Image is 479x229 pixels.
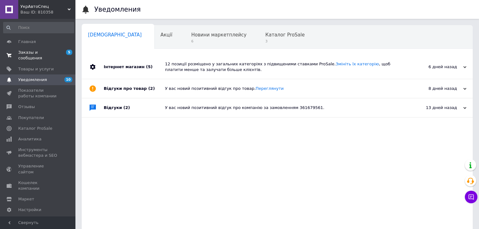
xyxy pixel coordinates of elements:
span: Покупатели [18,115,44,121]
span: Товары и услуги [18,66,54,72]
span: Настройки [18,207,41,213]
span: Управление сайтом [18,163,58,175]
a: Змініть їх категорію [336,62,379,66]
div: 13 дней назад [404,105,466,111]
div: 12 позиції розміщено у загальних категоріях з підвищеними ставками ProSale. , щоб платити менше т... [165,61,404,73]
span: УкрАвтоСпец [20,4,68,9]
span: Аналитика [18,136,41,142]
div: У вас новий позитивний відгук про компанію за замовленням 361679561. [165,105,404,111]
span: Каталог ProSale [18,126,52,131]
div: 6 дней назад [404,64,466,70]
span: (2) [148,86,155,91]
span: 6 [191,39,246,44]
span: Каталог ProSale [265,32,305,38]
span: Заказы и сообщения [18,50,58,61]
span: Инструменты вебмастера и SEO [18,147,58,158]
span: Кошелек компании [18,180,58,191]
span: Главная [18,39,36,45]
div: Відгуки про товар [104,79,165,98]
span: Показатели работы компании [18,88,58,99]
span: (2) [124,105,130,110]
input: Поиск [3,22,74,33]
span: 10 [64,77,72,82]
span: Маркет [18,196,34,202]
div: Ваш ID: 810358 [20,9,75,15]
span: 5 [66,50,72,55]
button: Чат с покупателем [465,191,477,203]
a: Переглянути [256,86,284,91]
h1: Уведомления [94,6,141,13]
div: У вас новий позитивний відгук про товар. [165,86,404,91]
div: Інтернет магазин [104,55,165,79]
span: (5) [146,64,152,69]
span: Уведомления [18,77,47,83]
span: 3 [265,39,305,44]
div: Відгуки [104,98,165,117]
span: Отзывы [18,104,35,110]
div: 8 дней назад [404,86,466,91]
span: [DEMOGRAPHIC_DATA] [88,32,142,38]
span: Новини маркетплейсу [191,32,246,38]
span: Акції [161,32,173,38]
